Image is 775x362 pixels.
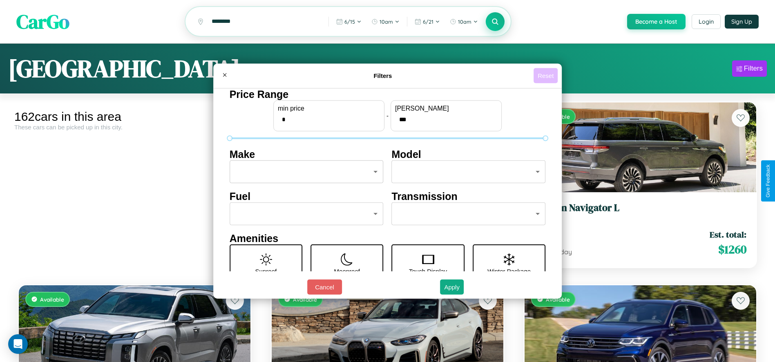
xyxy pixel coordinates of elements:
[409,265,447,276] p: Touch Display
[307,280,342,295] button: Cancel
[230,232,546,244] h4: Amenities
[8,52,240,85] h1: [GEOGRAPHIC_DATA]
[278,104,380,112] label: min price
[710,229,746,240] span: Est. total:
[411,15,444,28] button: 6/21
[380,18,393,25] span: 10am
[627,14,686,29] button: Become a Host
[534,202,746,222] a: Lincoln Navigator L2024
[395,104,497,112] label: [PERSON_NAME]
[718,241,746,258] span: $ 1260
[14,124,255,131] div: These cars can be picked up in this city.
[230,148,384,160] h4: Make
[732,60,767,77] button: Filters
[14,110,255,124] div: 162 cars in this area
[293,296,317,303] span: Available
[230,190,384,202] h4: Fuel
[332,15,366,28] button: 6/15
[255,265,277,276] p: Sunroof
[546,296,570,303] span: Available
[392,148,546,160] h4: Model
[386,110,389,121] p: -
[555,248,572,256] span: / day
[334,265,360,276] p: Moonroof
[458,18,471,25] span: 10am
[487,265,531,276] p: Winter Package
[344,18,355,25] span: 6 / 15
[8,334,28,354] div: Open Intercom Messenger
[423,18,433,25] span: 6 / 21
[392,190,546,202] h4: Transmission
[725,15,759,29] button: Sign Up
[232,72,534,79] h4: Filters
[230,88,546,100] h4: Price Range
[367,15,404,28] button: 10am
[534,202,746,214] h3: Lincoln Navigator L
[765,164,771,198] div: Give Feedback
[440,280,464,295] button: Apply
[692,14,721,29] button: Login
[40,296,64,303] span: Available
[446,15,482,28] button: 10am
[534,68,558,83] button: Reset
[744,64,763,73] div: Filters
[16,8,69,35] span: CarGo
